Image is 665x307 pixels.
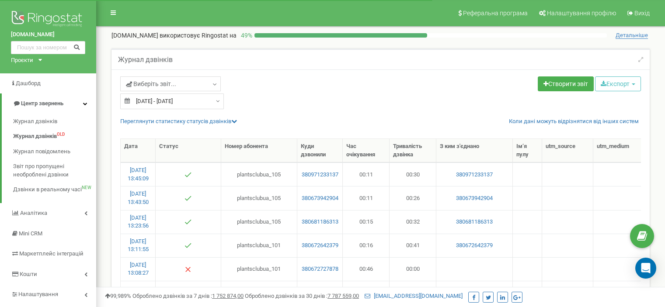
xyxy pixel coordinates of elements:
img: Успішний [185,242,191,249]
a: 380673942904 [301,194,339,203]
a: 380971233137 [301,171,339,179]
span: Дашборд [16,80,41,86]
th: Куди дзвонили [297,139,343,162]
td: 00:16 [343,234,390,257]
a: Дзвінки в реальному часіNEW [13,182,96,197]
span: Детальніше [616,32,648,39]
u: 7 787 559,00 [327,293,359,299]
td: 00:32 [390,210,436,234]
td: 00:41 [390,234,436,257]
td: 00:46 [343,257,390,281]
span: Звіт про пропущені необроблені дзвінки [13,162,92,179]
span: Mini CRM [19,230,42,237]
img: Ringostat logo [11,9,85,31]
td: 00:15 [343,210,390,234]
td: plantsclubua_105 [221,186,298,210]
h5: Журнал дзвінків [118,56,173,64]
th: Час очікування [343,139,390,162]
a: Виберіть звіт... [120,76,221,91]
span: використовує Ringostat на [160,32,237,39]
a: Журнал дзвінків [13,114,96,129]
span: Оброблено дзвінків за 7 днів : [132,293,244,299]
input: Пошук за номером [11,41,85,54]
th: Статус [156,139,221,162]
span: 99,989% [105,293,131,299]
p: 49 % [237,31,254,40]
span: Виберіть звіт... [126,79,176,88]
button: Експорт [595,76,641,91]
span: Журнал дзвінків [13,132,57,141]
a: 380672642379 [440,241,509,250]
img: Успішний [185,218,191,225]
a: 380673942904 [440,194,509,203]
a: [DATE] 13:43:50 [128,190,149,205]
span: Реферальна програма [463,10,528,17]
td: 00:26 [390,186,436,210]
span: Налаштування [18,291,58,297]
a: [DOMAIN_NAME] [11,31,85,39]
a: Журнал дзвінківOLD [13,129,96,144]
th: utm_sourcе [542,139,593,162]
a: Коли дані можуть відрізнятися вiд інших систем [509,117,639,126]
a: 380681186313 [301,218,339,226]
img: Немає відповіді [185,266,191,273]
span: Аналiтика [20,210,47,216]
a: [EMAIL_ADDRESS][DOMAIN_NAME] [365,293,463,299]
th: Дата [121,139,156,162]
th: Номер абонента [221,139,298,162]
td: 00:11 [343,186,390,210]
span: Кошти [20,271,37,277]
td: plantsclubua_105 [221,210,298,234]
th: З ким з'єднано [436,139,513,162]
span: Маркетплейс інтеграцій [19,250,84,257]
td: plantsclubua_101 [221,257,298,281]
a: Центр звернень [2,93,96,114]
a: 380971233137 [440,171,509,179]
span: Налаштування профілю [547,10,616,17]
a: 380672727878 [301,265,339,273]
span: Оброблено дзвінків за 30 днів : [245,293,359,299]
a: [DATE] 13:08:27 [128,262,149,276]
span: Журнал повідомлень [13,148,70,156]
th: Тривалість дзвінка [390,139,436,162]
span: Центр звернень [21,100,63,107]
span: Журнал дзвінків [13,117,57,126]
a: Переглянути статистику статусів дзвінків [120,118,237,124]
td: plantsclubua_101 [221,234,298,257]
img: Успішний [185,171,191,178]
td: 00:30 [390,162,436,186]
a: [DATE] 13:45:09 [128,167,149,182]
td: 00:00 [390,257,436,281]
a: Звіт про пропущені необроблені дзвінки [13,159,96,182]
span: Вихід [634,10,650,17]
u: 1 752 874,00 [212,293,244,299]
div: Open Intercom Messenger [635,258,656,279]
img: Успішний [185,195,191,202]
td: plantsclubua_105 [221,162,298,186]
td: 00:11 [343,162,390,186]
p: [DOMAIN_NAME] [111,31,237,40]
a: Журнал повідомлень [13,144,96,159]
span: Дзвінки в реальному часі [13,186,82,194]
a: [DATE] 13:11:55 [128,238,149,253]
a: [DATE] 13:23:56 [128,214,149,229]
div: Проєкти [11,56,33,65]
a: 380672642379 [301,241,339,250]
a: Створити звіт [538,76,594,91]
th: utm_mеdium [593,139,644,162]
a: 380681186313 [440,218,509,226]
th: Ім‘я пулу [513,139,542,162]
